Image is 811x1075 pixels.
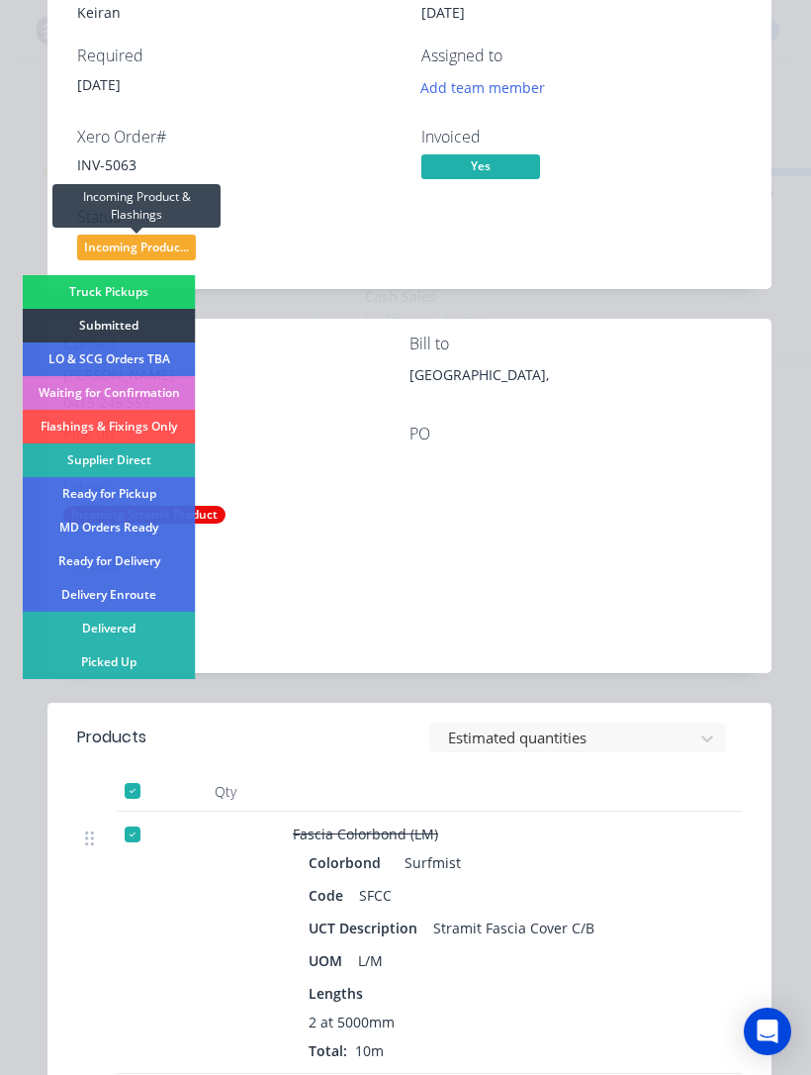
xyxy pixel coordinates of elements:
[23,342,196,376] div: LO & SCG Orders TBA
[421,74,556,101] button: Add team member
[63,425,409,443] div: Pick up
[347,1041,392,1060] span: 10m
[744,1008,791,1055] div: Open Intercom Messenger
[23,477,196,511] div: Ready for Pickup
[77,208,398,227] div: Status
[421,47,742,65] div: Assigned to
[52,184,221,228] div: Incoming Product & Flashings
[77,154,398,175] div: INV-5063
[63,335,409,353] div: Contact
[77,75,121,94] span: [DATE]
[309,983,363,1004] span: Lengths
[350,946,391,975] div: L/M
[63,479,409,498] div: Labels
[166,772,285,812] div: Qty
[309,914,425,942] div: UCT Description
[397,848,461,877] div: Surfmist
[351,881,400,910] div: SFCC
[309,881,351,910] div: Code
[23,443,196,477] div: Supplier Direct
[63,361,409,389] div: [PERSON_NAME]
[23,309,196,342] div: Submitted
[23,376,196,410] div: Waiting for Confirmation
[63,389,409,417] div: 0415 245 559
[23,645,196,679] div: Picked Up
[309,848,389,877] div: Colorbond
[409,361,756,389] div: [GEOGRAPHIC_DATA],
[293,825,438,843] span: Fascia Colorbond (LM)
[77,235,196,259] span: Incoming Produc...
[421,154,540,179] span: Yes
[309,1041,347,1060] span: Total:
[409,361,756,425] div: [GEOGRAPHIC_DATA],
[23,544,196,578] div: Ready for Delivery
[23,511,196,544] div: MD Orders Ready
[425,914,602,942] div: Stramit Fascia Cover C/B
[63,361,409,425] div: [PERSON_NAME]0415 245 559
[421,3,465,22] span: [DATE]
[77,2,398,23] div: Keiran
[309,1012,395,1032] span: 2 at 5000mm
[23,410,196,443] div: Flashings & Fixings Only
[23,275,196,309] div: Truck Pickups
[77,555,742,574] div: Notes
[23,612,196,645] div: Delivered
[77,235,196,264] button: Incoming Produc...
[409,425,756,443] div: PO
[23,578,196,612] div: Delivery Enroute
[421,128,742,147] div: Invoiced
[410,74,556,101] button: Add team member
[409,335,756,353] div: Bill to
[77,47,398,65] div: Required
[77,128,398,147] div: Xero Order #
[309,946,350,975] div: UOM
